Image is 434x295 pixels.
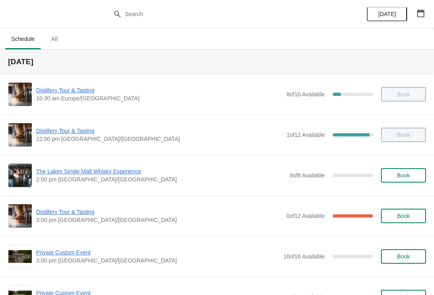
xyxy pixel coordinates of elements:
[36,94,283,102] span: 10:30 am Europe/[GEOGRAPHIC_DATA]
[381,249,426,264] button: Book
[36,86,283,94] span: Distillery Tour & Tasting
[378,11,396,17] span: [DATE]
[5,32,41,46] span: Schedule
[36,248,279,256] span: Private Custom Event
[287,132,325,138] span: 1 of 12 Available
[36,167,286,175] span: The Lakes Single Malt Whisky Experience
[287,91,325,98] span: 8 of 10 Available
[381,168,426,183] button: Book
[8,83,32,106] img: Distillery Tour & Tasting | | 10:30 am Europe/London
[44,32,64,46] span: All
[36,135,283,143] span: 12:00 pm [GEOGRAPHIC_DATA]/[GEOGRAPHIC_DATA]
[367,7,407,21] button: [DATE]
[36,208,283,216] span: Distillery Tour & Tasting
[36,216,283,224] span: 3:00 pm [GEOGRAPHIC_DATA]/[GEOGRAPHIC_DATA]
[8,123,32,146] img: Distillery Tour & Tasting | | 12:00 pm Europe/London
[36,127,283,135] span: Distillery Tour & Tasting
[290,172,325,179] span: 8 of 8 Available
[8,204,32,228] img: Distillery Tour & Tasting | | 3:00 pm Europe/London
[397,172,410,179] span: Book
[287,213,325,219] span: 0 of 12 Available
[397,213,410,219] span: Book
[8,164,32,187] img: The Lakes Single Malt Whisky Experience | | 2:00 pm Europe/London
[8,58,426,66] h2: [DATE]
[36,175,286,183] span: 2:00 pm [GEOGRAPHIC_DATA]/[GEOGRAPHIC_DATA]
[283,253,325,260] span: 16 of 16 Available
[8,250,32,263] img: Private Custom Event | | 3:00 pm Europe/London
[125,7,325,21] input: Search
[381,209,426,223] button: Book
[36,256,279,264] span: 3:00 pm [GEOGRAPHIC_DATA]/[GEOGRAPHIC_DATA]
[397,253,410,260] span: Book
